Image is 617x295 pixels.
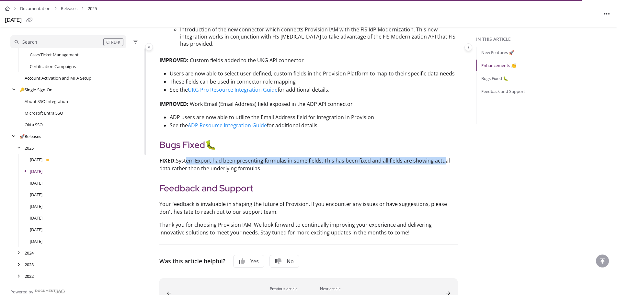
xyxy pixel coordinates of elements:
div: arrow [16,250,22,256]
a: March 2025 [30,215,42,221]
strong: 🐛 [205,139,216,151]
span: Powered by [10,289,33,295]
div: arrow [16,273,22,279]
div: arrow [10,87,17,93]
a: Releases [61,4,77,13]
a: New Features 🚀 [481,49,514,56]
strong: IMPROVED: [159,100,189,108]
div: CTRL+K [103,38,123,46]
span: Users are now able to select user-defined, custom fields in the Provision Platform to map to thei... [170,70,455,77]
button: Article more options [602,8,612,19]
p: Thank you for choosing Provision IAM. We look forward to continually improving your experience an... [159,221,458,236]
button: Category toggle [464,43,472,51]
p: Your feedback is invaluable in shaping the future of Provision. If you encounter any issues or ha... [159,200,458,216]
a: Case/Ticket Management [30,51,79,58]
a: Okta SSO [25,121,43,128]
span: See the [170,86,188,93]
a: August 2025 [30,156,42,163]
button: No [269,255,299,268]
div: arrow [10,133,17,140]
span: ADP users are now able to utilize the Email Address field for integration in Provision [170,114,374,121]
p: System Export had been presenting formulas in some fields. This has been fixed and all fields are... [159,157,458,172]
div: Next article [320,286,444,292]
button: Search [10,35,126,48]
a: Powered by Document360 - opens in a new tab [10,287,65,295]
span: 🚀 [19,133,25,139]
a: Releases [19,133,41,140]
a: January 2025 [30,238,42,244]
h2: Feedback and Support [159,181,458,195]
div: scroll to top [596,255,609,267]
strong: IMPROVED: [159,57,189,64]
a: Home [5,4,10,13]
a: Enhancements 👏 [481,62,516,69]
img: Document360 [35,289,65,293]
button: Copy link of [24,15,35,26]
p: Introduction of the new connector which connects Provision IAM with the FIS IdP Modernization. Th... [180,26,458,47]
a: Microsoft Entra SSO [25,110,63,116]
a: 2024 [25,250,34,256]
a: June 2025 [30,180,42,186]
div: Previous article [173,286,298,292]
strong: FIXED: [159,157,176,164]
a: May 2025 [30,191,42,198]
div: arrow [16,262,22,268]
a: 2025 [25,145,34,151]
button: Category toggle [145,43,153,51]
span: These fields can be used in connector role mapping [170,78,296,85]
a: Bugs Fixed 🐛 [481,75,508,82]
a: ADP Resource Integration Guide [188,122,267,129]
a: 2023 [25,261,34,268]
div: arrow [16,145,22,151]
div: Was this article helpful? [159,257,225,266]
span: 2025 [88,4,97,13]
a: Certification Campaigns [30,63,76,70]
a: 2022 [25,273,34,279]
div: In this article [476,36,614,43]
a: Documentation [20,4,51,13]
span: for additional details. [278,86,329,93]
a: About SSO Integration [25,98,68,105]
a: April 2025 [30,203,42,210]
a: July 2025 [30,168,42,175]
a: UKG Pro Resource Integration Guide [188,86,278,93]
div: Search [22,39,37,46]
a: Feedback and Support [481,88,525,95]
div: [DATE] [5,16,22,25]
a: February 2025 [30,226,42,233]
button: Filter [131,38,139,46]
a: Account Activation and MFA Setup [25,75,91,81]
span: Work Email (Email Address) field exposed in the ADP API connector [190,100,353,108]
span: See the [170,122,188,129]
a: Single-Sign-On [19,86,52,93]
span: 🔑 [19,87,25,93]
h2: Bugs Fixed [159,138,458,152]
button: Yes [233,255,264,268]
span: for additional details. [267,122,319,129]
span: Custom fields added to the UKG API connector [190,57,304,64]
